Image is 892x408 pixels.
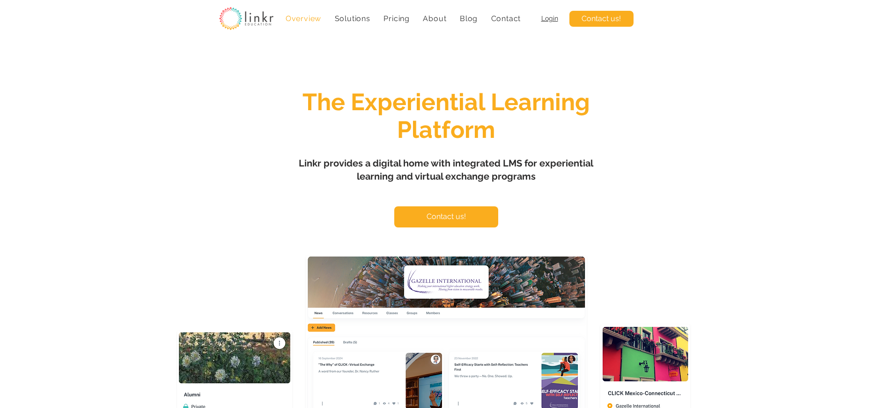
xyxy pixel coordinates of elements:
[379,9,414,28] a: Pricing
[299,158,593,182] span: Linkr provides a digital home with integrated LMS for experiential learning and virtual exchange ...
[569,11,634,27] a: Contact us!
[418,9,451,28] div: About
[335,14,370,23] span: Solutions
[394,206,498,227] a: Contact us!
[281,9,326,28] a: Overview
[455,9,483,28] a: Blog
[460,14,478,23] span: Blog
[302,88,590,144] span: The Experiential Learning Platform
[219,7,273,30] img: linkr_logo_transparentbg.png
[281,9,526,28] nav: Site
[330,9,375,28] div: Solutions
[383,14,410,23] span: Pricing
[541,15,558,22] a: Login
[286,14,321,23] span: Overview
[582,14,621,24] span: Contact us!
[491,14,521,23] span: Contact
[486,9,525,28] a: Contact
[427,212,466,222] span: Contact us!
[423,14,446,23] span: About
